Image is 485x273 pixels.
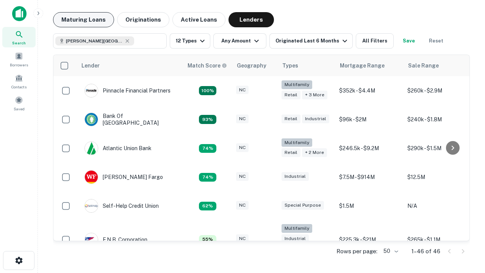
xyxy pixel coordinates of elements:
th: Types [278,55,335,76]
button: Active Loans [172,12,225,27]
td: $7.5M - $914M [335,163,404,191]
td: N/A [404,191,472,220]
td: $290k - $1.5M [404,134,472,163]
a: Contacts [2,71,36,91]
td: $240k - $1.8M [404,105,472,134]
div: Multifamily [282,138,312,147]
div: Industrial [282,172,309,181]
span: Contacts [11,84,27,90]
img: picture [85,113,98,126]
div: Self-help Credit Union [84,199,159,213]
div: Matching Properties: 12, hasApolloMatch: undefined [199,144,216,153]
img: picture [85,171,98,184]
button: Any Amount [213,33,266,49]
td: $260k - $2.9M [404,76,472,105]
p: 1–46 of 46 [411,247,440,256]
img: picture [85,199,98,212]
div: 50 [380,246,399,257]
div: Matching Properties: 12, hasApolloMatch: undefined [199,173,216,182]
div: Originated Last 6 Months [275,36,349,45]
th: Geography [232,55,278,76]
td: $1.5M [335,191,404,220]
a: Saved [2,93,36,113]
div: NC [236,201,249,210]
td: $12.5M [404,163,472,191]
div: Multifamily [282,224,312,233]
td: $246.5k - $9.2M [335,134,404,163]
h6: Match Score [188,61,225,70]
div: + 2 more [302,148,327,157]
th: Sale Range [404,55,472,76]
th: Capitalize uses an advanced AI algorithm to match your search with the best lender. The match sco... [183,55,232,76]
button: 12 Types [170,33,210,49]
div: Pinnacle Financial Partners [84,84,171,97]
div: NC [236,86,249,94]
th: Lender [77,55,183,76]
a: Borrowers [2,49,36,69]
td: $352k - $4.4M [335,76,404,105]
div: Bank Of [GEOGRAPHIC_DATA] [84,113,175,126]
button: Lenders [228,12,274,27]
div: Matching Properties: 10, hasApolloMatch: undefined [199,202,216,211]
img: picture [85,142,98,155]
button: Originations [117,12,169,27]
iframe: Chat Widget [447,188,485,224]
div: Retail [282,115,300,123]
div: Sale Range [408,61,439,70]
img: capitalize-icon.png [12,6,27,21]
td: $265k - $1.1M [404,220,472,259]
td: $225.3k - $21M [335,220,404,259]
p: Rows per page: [336,247,377,256]
td: $96k - $2M [335,105,404,134]
div: NC [236,115,249,123]
div: NC [236,143,249,152]
div: Types [282,61,298,70]
div: Retail [282,91,300,99]
button: Maturing Loans [53,12,114,27]
div: Matching Properties: 9, hasApolloMatch: undefined [199,235,216,244]
div: F.n.b. Corporation [84,233,147,246]
div: Lender [81,61,100,70]
span: [PERSON_NAME][GEOGRAPHIC_DATA], [GEOGRAPHIC_DATA] [66,38,123,44]
div: + 3 more [302,91,327,99]
div: Matching Properties: 29, hasApolloMatch: undefined [199,86,216,95]
div: Industrial [302,115,329,123]
th: Mortgage Range [335,55,404,76]
div: Capitalize uses an advanced AI algorithm to match your search with the best lender. The match sco... [188,61,227,70]
button: Reset [424,33,448,49]
div: Geography [237,61,266,70]
img: picture [85,233,98,246]
span: Saved [14,106,25,112]
div: Mortgage Range [340,61,385,70]
div: Special Purpose [282,201,324,210]
img: picture [85,84,98,97]
div: Retail [282,148,300,157]
div: Matching Properties: 15, hasApolloMatch: undefined [199,115,216,124]
div: [PERSON_NAME] Fargo [84,170,163,184]
div: NC [236,172,249,181]
button: Originated Last 6 Months [269,33,353,49]
button: Save your search to get updates of matches that match your search criteria. [397,33,421,49]
div: Multifamily [282,80,312,89]
div: NC [236,234,249,243]
div: Industrial [282,234,309,243]
span: Borrowers [10,62,28,68]
a: Search [2,27,36,47]
button: All Filters [356,33,394,49]
div: Atlantic Union Bank [84,141,152,155]
span: Search [12,40,26,46]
